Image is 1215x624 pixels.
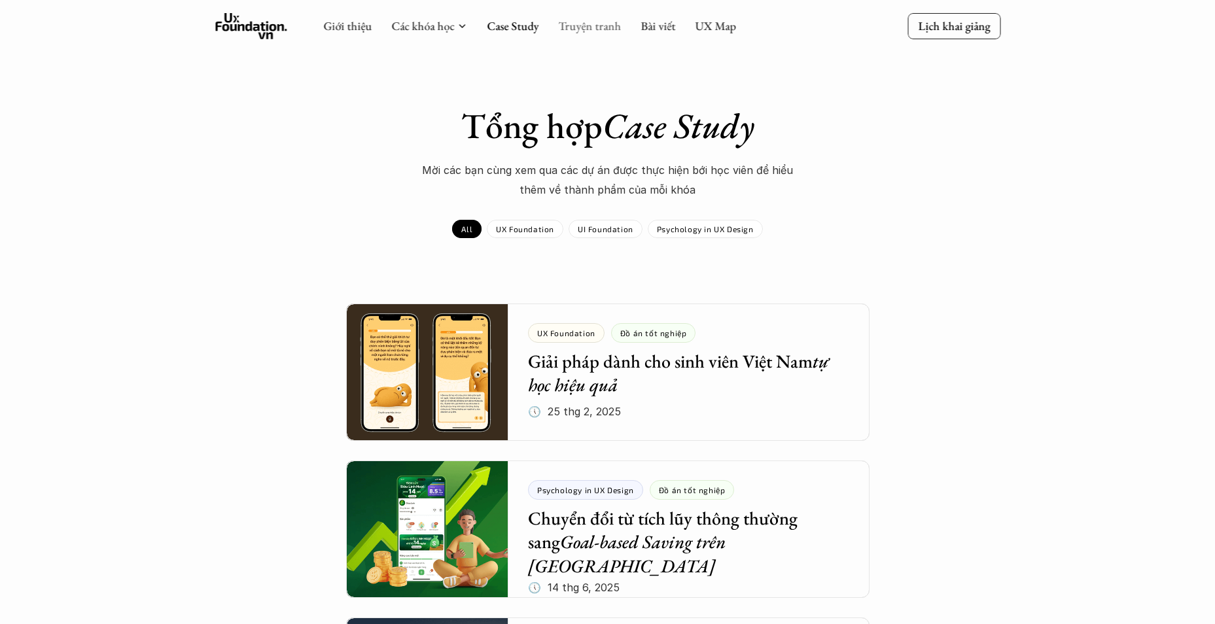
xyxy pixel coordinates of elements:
[412,160,804,200] p: Mời các bạn cùng xem qua các dự án được thực hiện bới học viên để hiểu thêm về thành phẩm của mỗi...
[569,220,643,238] a: UI Foundation
[346,460,870,598] a: Psychology in UX DesignĐồ án tốt nghiệpChuyển đổi từ tích lũy thông thường sangGoal-based Saving ...
[641,18,675,33] a: Bài viết
[648,220,763,238] a: Psychology in UX Design
[695,18,736,33] a: UX Map
[379,105,837,147] h1: Tổng hợp
[558,18,621,33] a: Truyện tranh
[346,303,870,441] a: UX FoundationĐồ án tốt nghiệpGiải pháp dành cho sinh viên Việt Namtự học hiệu quả🕔 25 thg 2, 2025
[487,18,538,33] a: Case Study
[461,224,472,234] p: All
[578,224,633,234] p: UI Foundation
[323,18,372,33] a: Giới thiệu
[657,224,754,234] p: Psychology in UX Design
[391,18,454,33] a: Các khóa học
[918,18,990,33] p: Lịch khai giảng
[487,220,563,238] a: UX Foundation
[603,103,754,148] em: Case Study
[496,224,554,234] p: UX Foundation
[907,13,1000,39] a: Lịch khai giảng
